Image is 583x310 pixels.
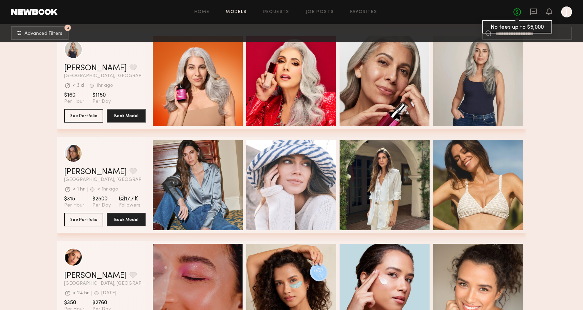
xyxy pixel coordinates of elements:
[64,99,84,105] span: Per Hour
[561,6,572,17] a: J
[92,202,111,209] span: Per Day
[64,178,146,182] span: [GEOGRAPHIC_DATA], [GEOGRAPHIC_DATA]
[107,213,146,226] button: Book Model
[482,20,552,33] div: No fees up to $5,000
[11,26,69,40] button: 3Advanced Filters
[226,10,246,14] a: Models
[64,92,84,99] span: $160
[25,31,62,36] span: Advanced Filters
[64,272,127,280] a: [PERSON_NAME]
[64,168,127,176] a: [PERSON_NAME]
[64,64,127,72] a: [PERSON_NAME]
[64,196,84,202] span: $315
[97,187,118,192] div: < 1hr ago
[92,92,111,99] span: $1150
[73,291,89,296] div: < 24 hr
[64,299,84,306] span: $350
[64,281,146,286] span: [GEOGRAPHIC_DATA], [GEOGRAPHIC_DATA]
[107,109,146,123] button: Book Model
[119,196,140,202] span: 17.7 K
[96,83,113,88] div: 1hr ago
[64,213,103,226] button: See Portfolio
[64,74,146,79] span: [GEOGRAPHIC_DATA], [GEOGRAPHIC_DATA]
[64,109,103,123] button: See Portfolio
[92,299,111,306] span: $2760
[92,99,111,105] span: Per Day
[263,10,289,14] a: Requests
[194,10,210,14] a: Home
[73,83,84,88] div: < 3 d
[64,202,84,209] span: Per Hour
[67,26,69,29] span: 3
[350,10,377,14] a: Favorites
[92,196,111,202] span: $2500
[73,187,85,192] div: < 1 hr
[119,202,140,209] span: Followers
[513,8,521,16] a: No fees up to $5,000
[306,10,334,14] a: Job Posts
[101,291,116,296] div: [DATE]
